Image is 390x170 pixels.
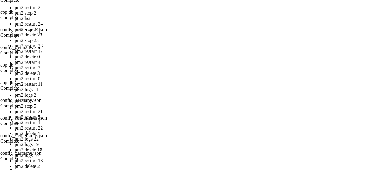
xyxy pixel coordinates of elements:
span: config_netherlands.json [0,133,47,138]
span: app.db [0,9,13,15]
x-row: Loaded: loaded (/etc/systemd/system/xray.service; enabled; vendor preset: enabled) [2,38,311,43]
div: Complete [0,138,61,144]
x-row: Active: since [DATE] 13:42:24 UTC; 1min 8s ago [2,43,311,48]
span: lines 1-15/15 (END) [2,109,49,114]
span: config_netherlands.json [0,27,47,32]
x-row: xray.service - Xray Service [2,33,311,38]
x-row: [DATE] 13:41:40 [DOMAIN_NAME] systemd[1]: Reloaded Xray Service. [2,2,311,8]
span: config_germany.json [0,45,41,50]
x-row: CPU: 303ms [2,64,311,69]
span: config_germany.json [0,98,41,103]
div: Complete [0,50,61,56]
span: > [271,89,273,94]
x-row: root@homeless-cock:~# pm [2,124,311,130]
div: Complete [0,68,61,73]
x-row: Tasks: 6 (limit: 11795) [2,53,311,58]
x-row: [DATE] 13:42:24 [DOMAIN_NAME] xray[48172]: [DATE] 13:42:24.163094 [Info] infra/conf/serial: Readi... [2,99,311,104]
span: config_germany.json [0,151,41,156]
div: Complete [0,85,61,91]
span: app.db [0,62,13,68]
span: config_netherlands.json [0,115,47,120]
div: Complete [0,103,61,109]
span: lines 1-16/16 (END) [2,8,49,13]
x-row: root@homeless-cock:~# systemctl status xray && ss -tulpn | grep :443 [2,28,311,33]
span: app.db [0,80,13,85]
x-row: [DATE] 13:42:24 [DOMAIN_NAME] systemd[1]: Started Xray Service. [2,84,311,89]
span: > [261,99,263,104]
x-row: [DATE] 13:42:24 [DOMAIN_NAME] xray[48172]: [DATE] 13:42:24.173332 [Warning] core: Xray 25.8.3 sta... [2,104,311,109]
x-row: f [2,114,311,120]
x-row: [DATE] 13:42:24 [DOMAIN_NAME] xray[48172]: A unified platform for anti-censorship. [2,94,311,99]
span: └─48172 /usr/local/bin/xray run -config /usr/local/etc/xray/config.json [2,74,175,78]
x-row: Main PID: 48172 (xray) [2,48,311,53]
div: Complete [0,15,61,20]
div: Complete [0,156,61,161]
x-row: [DATE] 13:42:24 [DOMAIN_NAME] xray[48172]: Xray 25.8.3 (Xray, Penetrates Everything.) bd86732 (go... [2,89,311,94]
span: ● [2,33,5,38]
div: Complete [0,121,61,126]
x-row: d [2,12,311,18]
x-row: -bash: f: command not found [2,120,311,125]
span: active (running) [19,43,58,48]
x-row: -bash: d: command not found [2,18,311,23]
x-row: root@homeless-cock:~# systemctl start xray && systemctl enable xray [2,23,311,28]
x-row: Memory: 11.6M [2,58,311,64]
div: (24, 24) [64,124,67,130]
x-row: CGroup: /system.slice/xray.service [2,68,311,74]
div: Complete [0,33,61,38]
